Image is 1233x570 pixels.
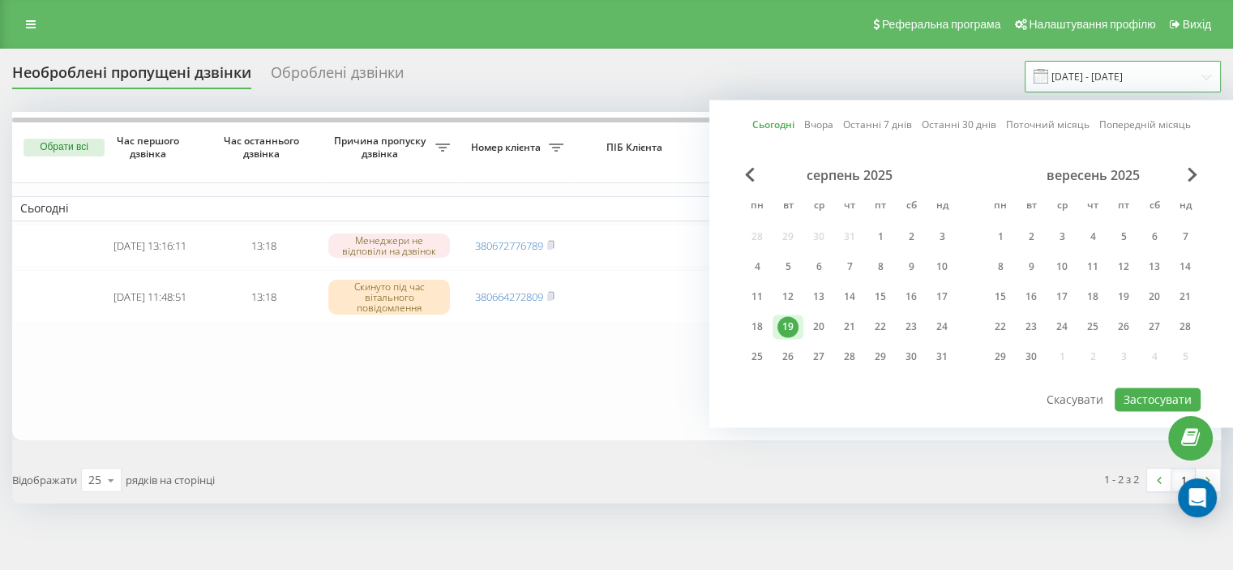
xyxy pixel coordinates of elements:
[803,285,834,309] div: ср 13 серп 2025 р.
[870,316,891,337] div: 22
[328,280,450,315] div: Скинуто під час вітального повідомлення
[1021,286,1042,307] div: 16
[1050,195,1074,219] abbr: середа
[901,226,922,247] div: 2
[1170,285,1201,309] div: нд 21 вер 2025 р.
[922,118,996,133] a: Останні 30 днів
[1142,195,1167,219] abbr: субота
[12,64,251,89] div: Необроблені пропущені дзвінки
[985,345,1016,369] div: пн 29 вер 2025 р.
[220,135,307,160] span: Час останнього дзвінка
[839,286,860,307] div: 14
[990,346,1011,367] div: 29
[1077,285,1108,309] div: чт 18 вер 2025 р.
[1047,255,1077,279] div: ср 10 вер 2025 р.
[742,167,957,183] div: серпень 2025
[1016,285,1047,309] div: вт 16 вер 2025 р.
[1082,286,1103,307] div: 18
[808,346,829,367] div: 27
[1175,256,1196,277] div: 14
[901,346,922,367] div: 30
[1021,346,1042,367] div: 30
[773,255,803,279] div: вт 5 серп 2025 р.
[1171,469,1196,491] a: 1
[12,473,77,487] span: Відображати
[1173,195,1197,219] abbr: неділя
[1108,225,1139,249] div: пт 5 вер 2025 р.
[870,286,891,307] div: 15
[870,346,891,367] div: 29
[745,195,769,219] abbr: понеділок
[1082,316,1103,337] div: 25
[1038,388,1112,411] button: Скасувати
[777,256,798,277] div: 5
[1077,315,1108,339] div: чт 25 вер 2025 р.
[1113,256,1134,277] div: 12
[808,286,829,307] div: 13
[207,270,320,324] td: 13:18
[930,195,954,219] abbr: неділя
[927,345,957,369] div: нд 31 серп 2025 р.
[927,315,957,339] div: нд 24 серп 2025 р.
[745,167,755,182] span: Previous Month
[931,286,953,307] div: 17
[1144,316,1165,337] div: 27
[990,286,1011,307] div: 15
[106,135,194,160] span: Час першого дзвінка
[777,346,798,367] div: 26
[747,286,768,307] div: 11
[1139,225,1170,249] div: сб 6 вер 2025 р.
[1175,286,1196,307] div: 21
[1183,18,1211,31] span: Вихід
[1051,316,1072,337] div: 24
[896,285,927,309] div: сб 16 серп 2025 р.
[808,316,829,337] div: 20
[870,256,891,277] div: 8
[475,289,543,304] a: 380664272809
[1016,255,1047,279] div: вт 9 вер 2025 р.
[93,270,207,324] td: [DATE] 11:48:51
[1021,226,1042,247] div: 2
[804,118,833,133] a: Вчора
[1016,345,1047,369] div: вт 30 вер 2025 р.
[865,315,896,339] div: пт 22 серп 2025 р.
[1104,471,1139,487] div: 1 - 2 з 2
[931,346,953,367] div: 31
[896,225,927,249] div: сб 2 серп 2025 р.
[1111,195,1136,219] abbr: п’ятниця
[1175,316,1196,337] div: 28
[328,135,435,160] span: Причина пропуску дзвінка
[927,255,957,279] div: нд 10 серп 2025 р.
[1170,225,1201,249] div: нд 7 вер 2025 р.
[466,141,549,154] span: Номер клієнта
[1047,225,1077,249] div: ср 3 вер 2025 р.
[1082,256,1103,277] div: 11
[1006,118,1090,133] a: Поточний місяць
[882,18,1001,31] span: Реферальна програма
[1047,315,1077,339] div: ср 24 вер 2025 р.
[1139,315,1170,339] div: сб 27 вер 2025 р.
[1077,225,1108,249] div: чт 4 вер 2025 р.
[1178,478,1217,517] div: Open Intercom Messenger
[747,316,768,337] div: 18
[927,225,957,249] div: нд 3 серп 2025 р.
[896,255,927,279] div: сб 9 серп 2025 р.
[990,256,1011,277] div: 8
[742,315,773,339] div: пн 18 серп 2025 р.
[803,255,834,279] div: ср 6 серп 2025 р.
[927,285,957,309] div: нд 17 серп 2025 р.
[837,195,862,219] abbr: четвер
[901,286,922,307] div: 16
[1144,226,1165,247] div: 6
[834,315,865,339] div: чт 21 серп 2025 р.
[1115,388,1201,411] button: Застосувати
[865,345,896,369] div: пт 29 серп 2025 р.
[773,315,803,339] div: вт 19 серп 2025 р.
[1016,225,1047,249] div: вт 2 вер 2025 р.
[773,285,803,309] div: вт 12 серп 2025 р.
[865,255,896,279] div: пт 8 серп 2025 р.
[777,316,798,337] div: 19
[1170,255,1201,279] div: нд 14 вер 2025 р.
[901,256,922,277] div: 9
[1113,286,1134,307] div: 19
